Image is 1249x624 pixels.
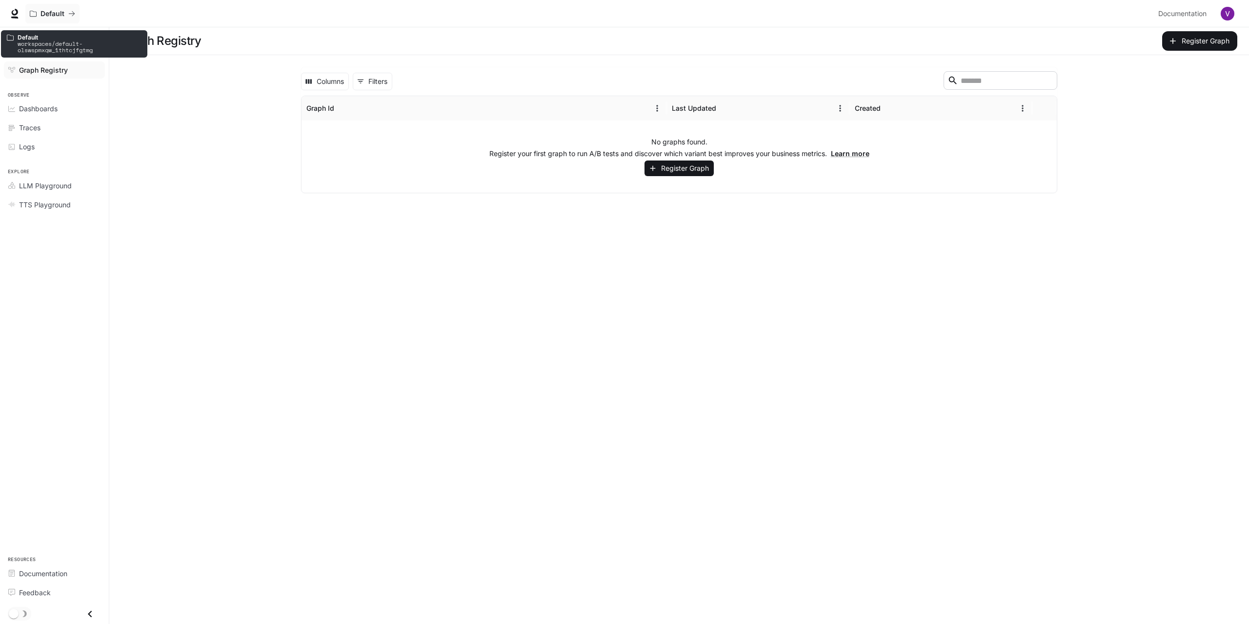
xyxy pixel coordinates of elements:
[1162,31,1237,51] button: Register Graph
[4,61,105,79] a: Graph Registry
[40,10,64,18] p: Default
[4,584,105,601] a: Feedback
[645,161,714,177] button: Register Graph
[335,101,350,116] button: Sort
[4,177,105,194] a: LLM Playground
[19,587,51,598] span: Feedback
[882,101,896,116] button: Sort
[25,4,80,23] button: All workspaces
[19,200,71,210] span: TTS Playground
[489,149,869,159] p: Register your first graph to run A/B tests and discover which variant best improves your business...
[1221,7,1234,20] img: User avatar
[9,608,19,619] span: Dark mode toggle
[672,104,716,112] div: Last Updated
[650,101,665,116] button: Menu
[831,149,869,158] a: Learn more
[944,71,1057,92] div: Search
[18,40,141,53] p: workspaces/default-olswspmxqw_1thtcjfgtmg
[855,104,881,112] div: Created
[4,196,105,213] a: TTS Playground
[121,31,201,51] h1: Graph Registry
[651,137,707,147] p: No graphs found.
[717,101,732,116] button: Sort
[301,73,349,90] button: Select columns
[1158,8,1207,20] span: Documentation
[833,101,847,116] button: Menu
[79,604,101,624] button: Close drawer
[4,565,105,582] a: Documentation
[306,104,334,112] div: Graph Id
[1154,4,1214,23] a: Documentation
[1218,4,1237,23] button: User avatar
[4,100,105,117] a: Dashboards
[19,568,67,579] span: Documentation
[4,138,105,155] a: Logs
[19,141,35,152] span: Logs
[18,34,141,40] p: Default
[19,122,40,133] span: Traces
[353,73,392,90] button: Show filters
[19,65,68,75] span: Graph Registry
[19,103,58,114] span: Dashboards
[19,181,72,191] span: LLM Playground
[1015,101,1030,116] button: Menu
[4,119,105,136] a: Traces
